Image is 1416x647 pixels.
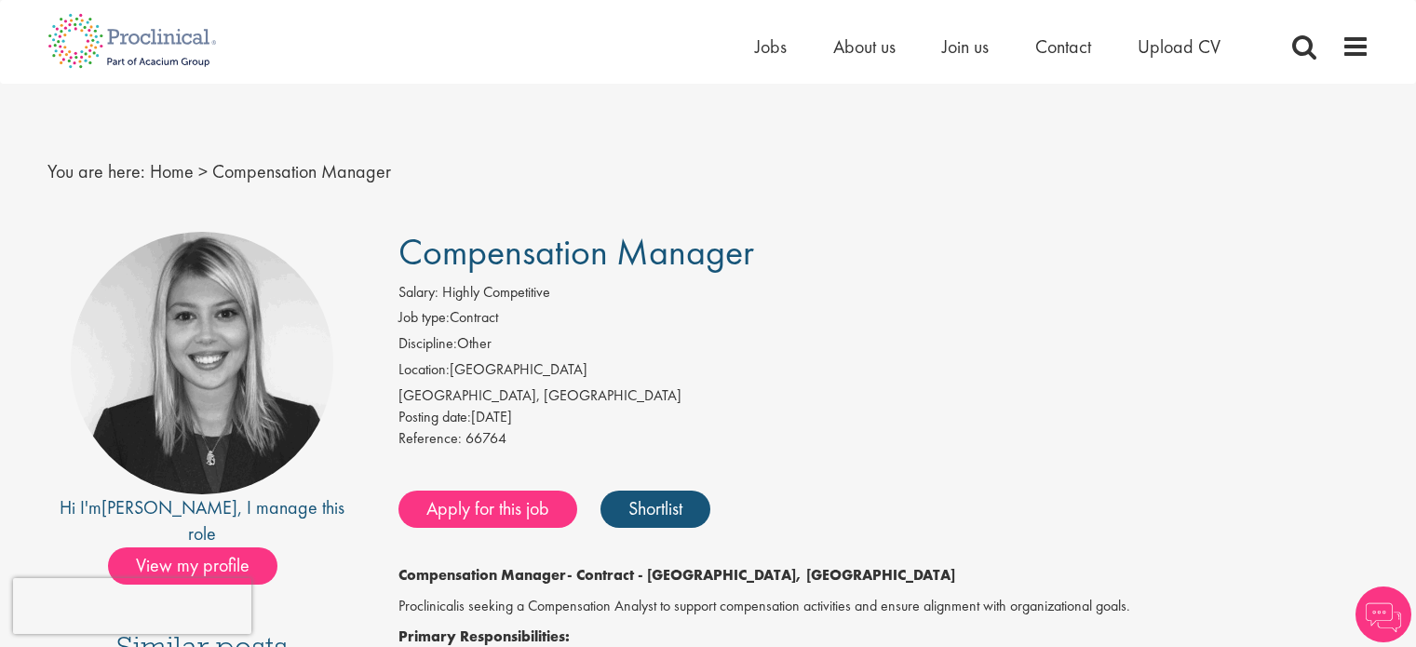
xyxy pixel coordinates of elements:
[101,495,237,519] a: [PERSON_NAME]
[47,159,145,183] span: You are here:
[398,385,1369,407] div: [GEOGRAPHIC_DATA], [GEOGRAPHIC_DATA]
[108,547,277,585] span: View my profile
[398,407,471,426] span: Posting date:
[398,282,438,303] label: Salary:
[398,407,1369,428] div: [DATE]
[1035,34,1091,59] a: Contact
[108,551,296,575] a: View my profile
[833,34,896,59] a: About us
[1355,586,1411,642] img: Chatbot
[398,596,456,615] span: Proclinical
[71,232,333,494] img: imeage of recruiter Janelle Jones
[398,565,567,585] span: Compensation Manager
[600,491,710,528] a: Shortlist
[198,159,208,183] span: >
[398,307,1369,333] li: Contract
[567,565,955,585] span: - Contract - [GEOGRAPHIC_DATA], [GEOGRAPHIC_DATA]
[456,596,1130,615] span: is seeking a Compensation Analyst to support compensation activities and ensure alignment with or...
[398,428,462,450] label: Reference:
[398,228,754,276] span: Compensation Manager
[398,307,450,329] label: Job type:
[465,428,506,448] span: 66764
[212,159,391,183] span: Compensation Manager
[13,578,251,634] iframe: reCAPTCHA
[398,359,1369,385] li: [GEOGRAPHIC_DATA]
[398,333,1369,359] li: Other
[398,333,457,355] label: Discipline:
[398,491,577,528] a: Apply for this job
[442,282,550,302] span: Highly Competitive
[755,34,787,59] a: Jobs
[47,494,357,547] div: Hi I'm , I manage this role
[150,159,194,183] a: breadcrumb link
[1138,34,1220,59] a: Upload CV
[398,627,570,646] span: Primary Responsibilities:
[942,34,989,59] a: Join us
[398,359,450,381] label: Location:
